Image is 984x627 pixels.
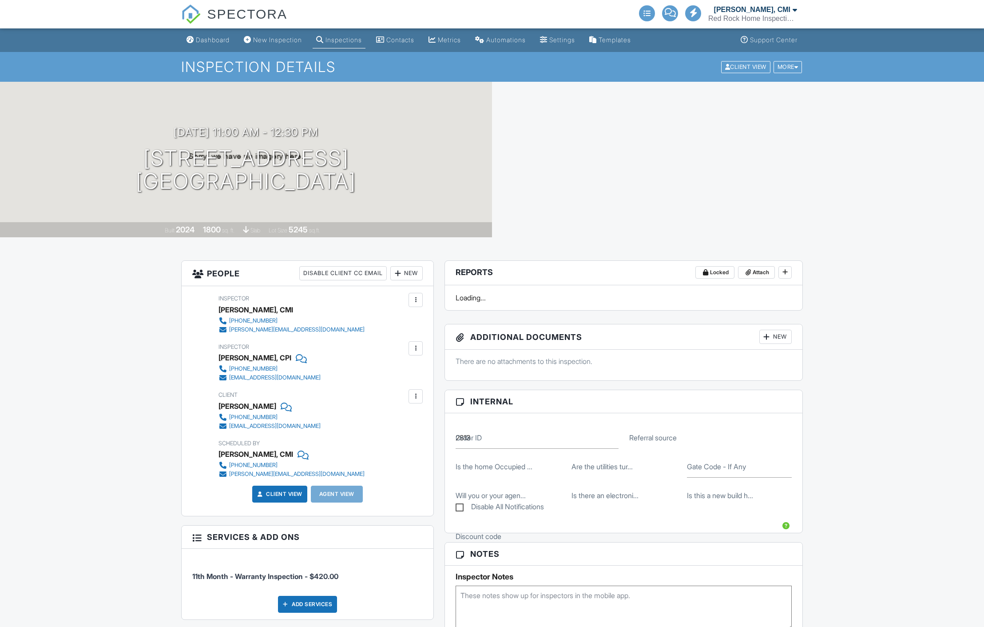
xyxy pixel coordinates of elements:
label: Is the home Occupied or Vacant? [456,462,532,471]
h5: Inspector Notes [456,572,792,581]
div: [PHONE_NUMBER] [229,462,278,469]
div: [PHONE_NUMBER] [229,317,278,324]
span: Inspector [218,343,249,350]
img: The Best Home Inspection Software - Spectora [181,4,201,24]
a: [EMAIL_ADDRESS][DOMAIN_NAME] [218,373,321,382]
a: Client View [255,490,302,499]
div: Add Services [278,596,337,613]
h3: People [182,261,433,286]
a: [PHONE_NUMBER] [218,461,365,470]
div: [PERSON_NAME], CPI [218,351,291,364]
span: Lot Size [269,227,287,234]
a: [EMAIL_ADDRESS][DOMAIN_NAME] [218,422,321,431]
div: Metrics [438,36,461,44]
span: slab [250,227,260,234]
div: Inspections [325,36,362,44]
a: Metrics [425,32,464,48]
div: Dashboard [196,36,230,44]
a: SPECTORA [181,13,287,30]
div: Contacts [386,36,414,44]
a: [PERSON_NAME][EMAIL_ADDRESS][DOMAIN_NAME] [218,325,365,334]
h3: Internal [445,390,802,413]
a: [PHONE_NUMBER] [218,413,321,422]
div: New [390,266,423,280]
a: Templates [586,32,635,48]
div: More [774,61,802,73]
h1: [STREET_ADDRESS] [GEOGRAPHIC_DATA] [136,147,356,194]
span: Inspector [218,295,249,302]
div: Disable Client CC Email [299,266,387,280]
h1: Inspection Details [181,59,803,75]
div: Templates [599,36,631,44]
a: [PERSON_NAME][EMAIL_ADDRESS][DOMAIN_NAME] [218,470,365,479]
span: Built [165,227,175,234]
div: 1800 [203,225,221,234]
div: Automations [486,36,526,44]
div: [PHONE_NUMBER] [229,365,278,372]
div: [PERSON_NAME], CMI [714,5,790,14]
div: [PERSON_NAME][EMAIL_ADDRESS][DOMAIN_NAME] [229,471,365,478]
h3: Additional Documents [445,324,802,350]
h3: Notes [445,543,802,566]
label: Gate Code - If Any [687,462,746,471]
label: Discount code [456,531,501,541]
a: Contacts [373,32,418,48]
a: Automations (Advanced) [472,32,529,48]
div: [PERSON_NAME] [218,399,276,413]
div: [PERSON_NAME], CMI [218,303,293,316]
a: Support Center [737,32,801,48]
p: There are no attachments to this inspection. [456,356,792,366]
h3: Services & Add ons [182,526,433,549]
label: Are the utilities turned on? [571,462,633,471]
div: [PERSON_NAME][EMAIL_ADDRESS][DOMAIN_NAME] [229,326,365,333]
div: Red Rock Home Inspections LLC [708,14,797,23]
a: Dashboard [183,32,233,48]
div: New [759,330,792,344]
a: New Inspection [240,32,306,48]
h3: [DATE] 11:00 am - 12:30 pm [174,126,318,138]
a: [PHONE_NUMBER] [218,316,365,325]
span: Client [218,391,238,398]
div: [PERSON_NAME], CMI [218,447,293,461]
div: 2024 [176,225,194,234]
div: Settings [549,36,575,44]
div: Support Center [750,36,798,44]
label: Order ID [456,433,482,443]
a: Settings [536,32,579,48]
div: [EMAIL_ADDRESS][DOMAIN_NAME] [229,423,321,430]
span: 11th Month - Warranty Inspection - $420.00 [192,572,338,581]
a: [PHONE_NUMBER] [218,364,321,373]
input: Gate Code - If Any [687,456,792,478]
span: SPECTORA [207,4,287,23]
label: Referral source [629,433,677,443]
a: Inspections [313,32,365,48]
span: sq.ft. [309,227,320,234]
div: Client View [721,61,770,73]
span: sq. ft. [222,227,234,234]
li: Service: 11th Month - Warranty Inspection [192,555,423,588]
a: Client View [720,63,773,70]
div: [EMAIL_ADDRESS][DOMAIN_NAME] [229,374,321,381]
span: Scheduled By [218,440,260,447]
div: [PHONE_NUMBER] [229,414,278,421]
div: New Inspection [253,36,302,44]
div: 5245 [289,225,308,234]
label: Disable All Notifications [456,503,544,514]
